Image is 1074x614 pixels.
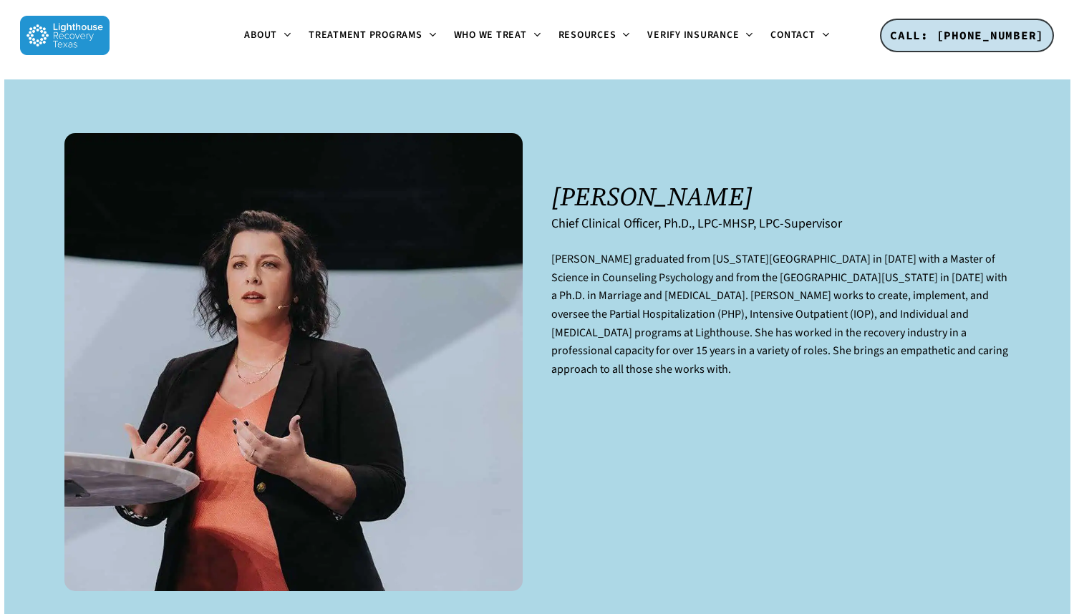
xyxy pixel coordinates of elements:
a: Resources [550,30,639,42]
img: Lighthouse Recovery Texas [20,16,110,55]
span: Who We Treat [454,28,527,42]
span: Treatment Programs [309,28,422,42]
a: Verify Insurance [639,30,762,42]
h1: [PERSON_NAME] [551,182,1010,211]
span: Contact [770,28,815,42]
a: Who We Treat [445,30,550,42]
span: CALL: [PHONE_NUMBER] [890,28,1044,42]
span: Verify Insurance [647,28,739,42]
span: Resources [558,28,616,42]
a: About [236,30,300,42]
span: About [244,28,277,42]
p: [PERSON_NAME] graduated from [US_STATE][GEOGRAPHIC_DATA] in [DATE] with a Master of Science in Co... [551,250,1010,396]
a: Contact [762,30,838,42]
h6: Chief Clinical Officer, Ph.D., LPC-MHSP, LPC-Supervisor [551,216,1010,231]
a: CALL: [PHONE_NUMBER] [880,19,1054,53]
a: Treatment Programs [300,30,445,42]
